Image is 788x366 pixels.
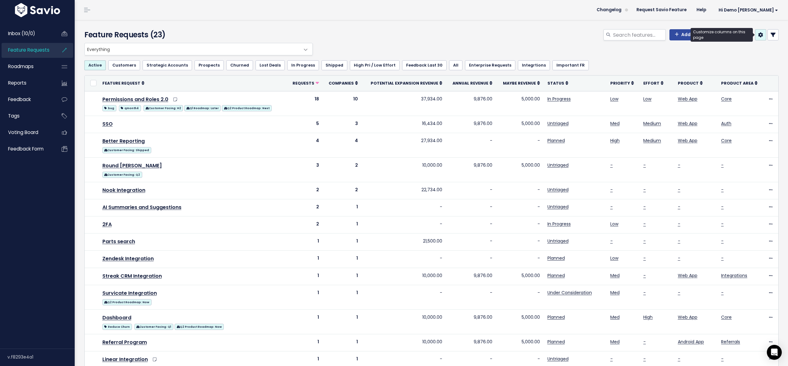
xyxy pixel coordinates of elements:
[643,314,653,320] a: High
[102,187,145,194] a: Nook Integration
[102,105,116,111] span: bug
[102,322,132,330] a: Reduce Churn
[721,80,758,86] a: Product Area
[362,234,446,251] td: 21,500.00
[721,187,724,193] a: -
[610,356,613,362] a: -
[446,91,496,116] td: 9,876.00
[597,8,621,12] span: Changelog
[102,81,140,86] span: Feature Request
[721,120,731,127] a: Auth
[547,81,564,86] span: Status
[610,204,613,210] a: -
[547,314,565,320] a: Planned
[362,334,446,351] td: 10,000.00
[102,172,142,178] span: Customer Facing: Q2
[8,63,34,70] span: Roadmaps
[102,298,152,306] a: Q2 Product Roadmap: Now
[721,137,732,144] a: Core
[610,137,620,144] a: High
[222,104,271,112] a: Q2 Product Roadmap: Next
[503,81,536,86] span: Maybe Revenue
[287,251,323,268] td: 1
[175,322,224,330] a: Q2 Product Roadmap: Now
[102,324,132,330] span: Reduce Churn
[643,187,646,193] a: -
[610,221,618,227] a: Low
[102,204,181,211] a: AI Summaries and Suggestions
[446,182,496,199] td: -
[287,285,323,309] td: 1
[446,199,496,216] td: -
[547,255,565,261] a: Planned
[102,290,157,297] a: Survicate Integration
[643,238,646,244] a: -
[547,356,569,362] a: Untriaged
[134,322,173,330] a: Customer Facing: Q1
[721,339,740,345] a: Referrals
[362,133,446,157] td: 27,934.00
[643,221,646,227] a: -
[13,3,62,17] img: logo-white.9d6f32f41409.svg
[84,29,310,40] h4: Feature Requests (23)
[721,314,732,320] a: Core
[287,133,323,157] td: 4
[496,234,543,251] td: -
[721,96,732,102] a: Core
[446,251,496,268] td: -
[323,251,362,268] td: 1
[8,96,31,103] span: Feedback
[678,356,680,362] a: -
[287,91,323,116] td: 18
[678,162,680,168] a: -
[287,199,323,216] td: 2
[610,272,620,279] a: Med
[678,204,680,210] a: -
[102,80,144,86] a: Feature Request
[371,81,438,86] span: Potential Expansion Revenue
[102,339,147,346] a: Referral Program
[547,120,569,127] a: Untriaged
[496,309,543,334] td: 5,000.00
[84,60,106,70] a: Active
[678,120,697,127] a: Web App
[362,285,446,309] td: -
[610,339,620,345] a: Med
[102,137,145,145] a: Better Reporting
[323,116,362,133] td: 3
[323,182,362,199] td: 2
[102,272,162,280] a: Streak CRM Integration
[610,81,630,86] span: Priority
[496,157,543,182] td: 5,000.00
[8,80,26,86] span: Reports
[496,182,543,199] td: -
[547,272,565,279] a: Planned
[2,125,52,140] a: Voting Board
[496,268,543,285] td: 5,000.00
[721,255,724,261] a: -
[691,28,753,42] div: Customize columns on this page
[643,80,664,86] a: Effort
[321,60,347,70] a: Shipped
[85,43,300,55] span: Everything
[547,238,569,244] a: Untriaged
[134,324,173,330] span: Customer Facing: Q1
[721,272,747,279] a: Integrations
[446,285,496,309] td: -
[610,290,620,296] a: Med
[102,221,112,228] a: 2FA
[496,133,543,157] td: -
[287,182,323,199] td: 2
[610,80,634,86] a: Priority
[446,216,496,234] td: -
[108,60,140,70] a: Customers
[678,221,680,227] a: -
[102,356,148,363] a: Linear Integration
[84,43,313,55] span: Everything
[446,234,496,251] td: -
[678,81,699,86] span: Product
[612,29,666,40] input: Search features...
[323,234,362,251] td: 1
[610,162,613,168] a: -
[721,81,753,86] span: Product Area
